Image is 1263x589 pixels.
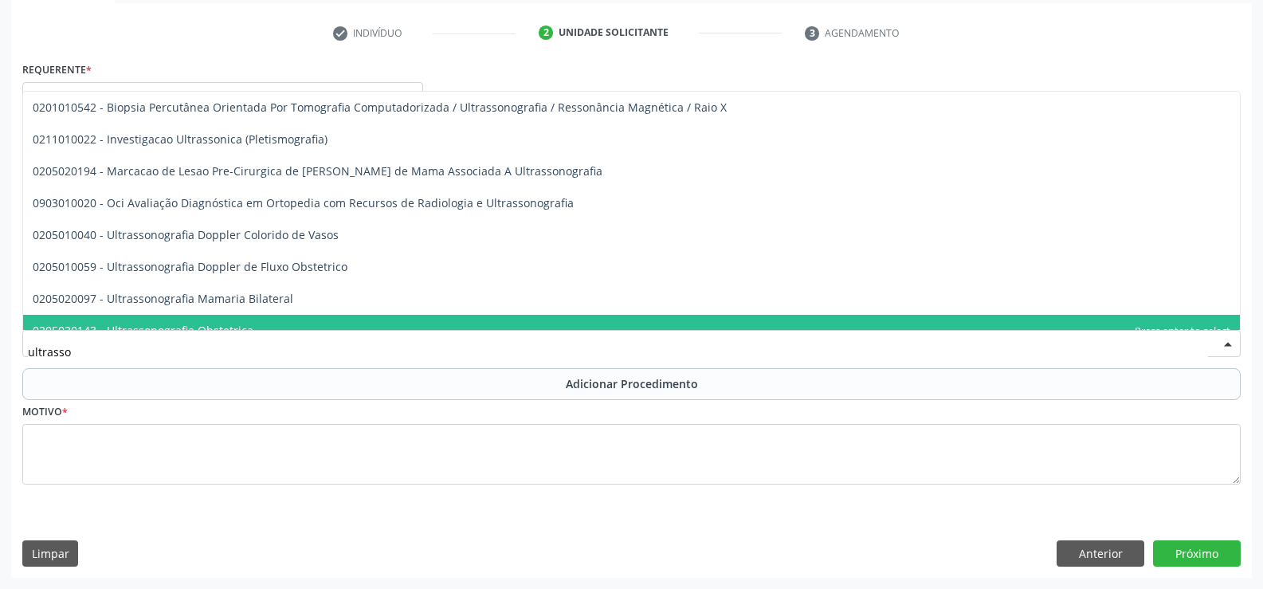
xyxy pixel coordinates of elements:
label: Requerente [22,57,92,82]
span: 0205020194 - Marcacao de Lesao Pre-Cirurgica de [PERSON_NAME] de Mama Associada A Ultrassonografia [33,163,602,179]
button: Anterior [1057,540,1144,567]
span: 0903010020 - Oci Avaliação Diagnóstica em Ortopedia com Recursos de Radiologia e Ultrassonografia [33,195,574,210]
span: 0205020097 - Ultrassonografia Mamaria Bilateral [33,291,293,306]
label: Motivo [22,400,68,425]
span: Paciente [28,88,390,104]
button: Próximo [1153,540,1241,567]
span: 0211010022 - Investigacao Ultrassonica (Pletismografia) [33,132,328,147]
span: 0205010059 - Ultrassonografia Doppler de Fluxo Obstetrico [33,259,347,274]
span: 0205020143 - Ultrassonografia Obstetrica [33,323,253,338]
div: 2 [539,26,553,40]
span: Adicionar Procedimento [566,375,698,392]
button: Adicionar Procedimento [22,368,1241,400]
span: 0201010542 - Biopsia Percutânea Orientada Por Tomografia Computadorizada / Ultrassonografia / Res... [33,100,727,115]
span: 0205010040 - Ultrassonografia Doppler Colorido de Vasos [33,227,339,242]
div: Unidade solicitante [559,26,669,40]
input: Buscar por procedimento [28,336,1208,367]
